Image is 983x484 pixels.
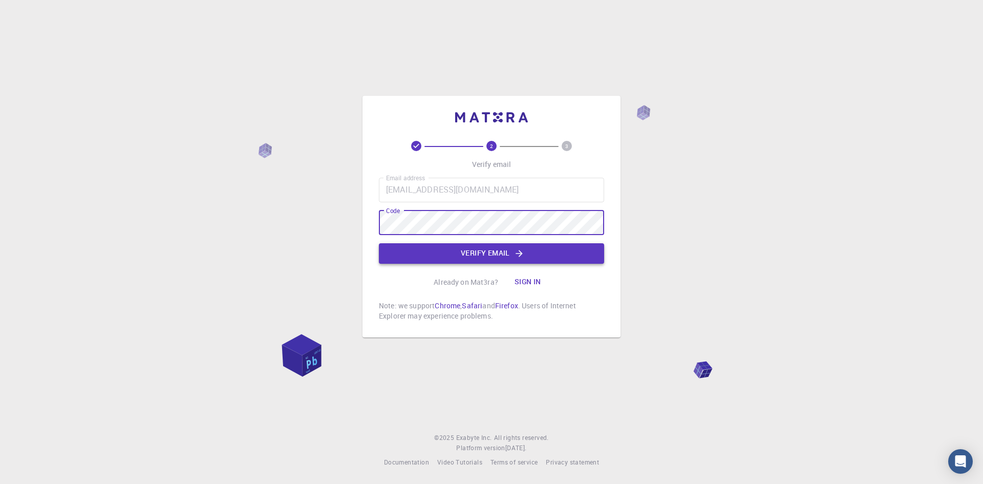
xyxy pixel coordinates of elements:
button: Sign in [506,272,549,292]
span: Privacy statement [546,458,599,466]
text: 2 [490,142,493,150]
a: [DATE]. [505,443,527,453]
p: Already on Mat3ra? [434,277,498,287]
span: [DATE] . [505,444,527,452]
a: Terms of service [490,457,538,468]
span: Terms of service [490,458,538,466]
text: 3 [565,142,568,150]
a: Firefox [495,301,518,310]
span: All rights reserved. [494,433,549,443]
div: Open Intercom Messenger [948,449,973,474]
a: Video Tutorials [437,457,482,468]
span: Video Tutorials [437,458,482,466]
a: Privacy statement [546,457,599,468]
label: Email address [386,174,425,182]
span: Exabyte Inc. [456,433,492,441]
button: Verify email [379,243,604,264]
a: Exabyte Inc. [456,433,492,443]
a: Safari [462,301,482,310]
label: Code [386,206,400,215]
a: Chrome [435,301,460,310]
span: Platform version [456,443,505,453]
p: Note: we support , and . Users of Internet Explorer may experience problems. [379,301,604,321]
span: © 2025 [434,433,456,443]
a: Documentation [384,457,429,468]
span: Documentation [384,458,429,466]
p: Verify email [472,159,511,170]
